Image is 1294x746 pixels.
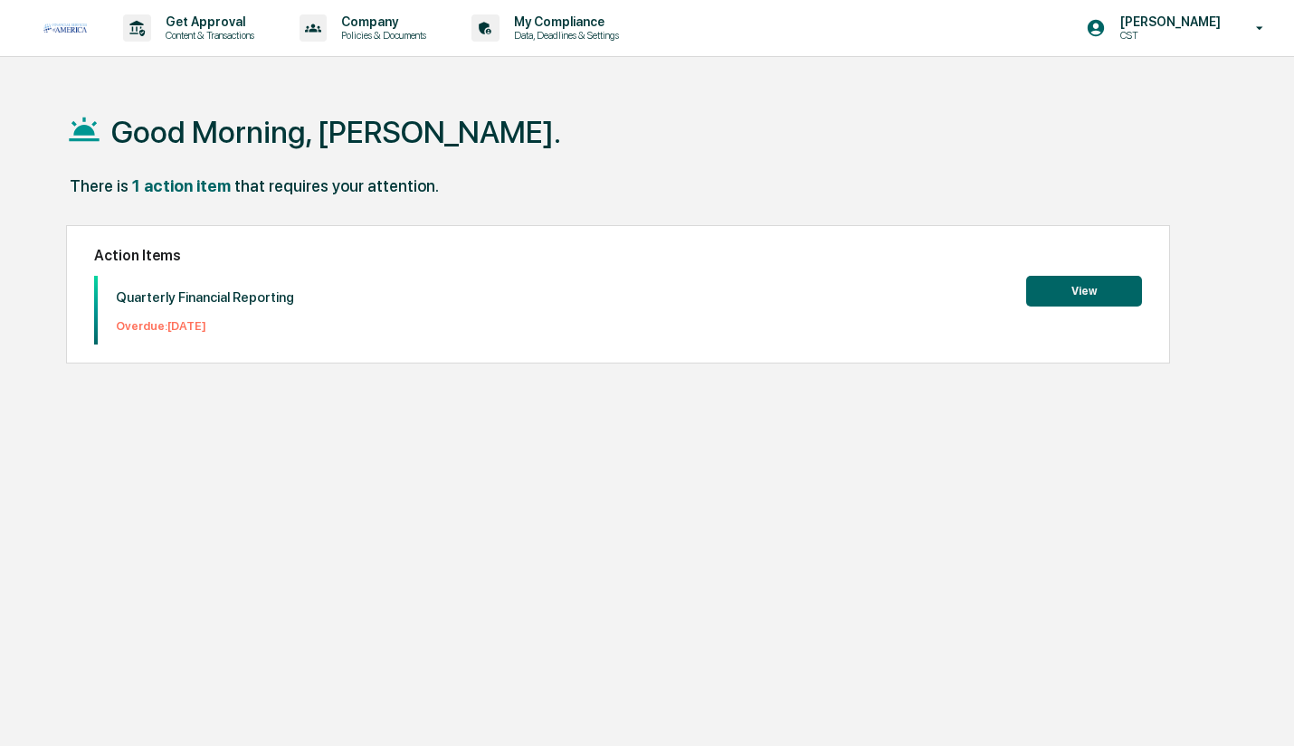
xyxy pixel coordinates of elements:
[327,29,435,42] p: Policies & Documents
[132,176,231,195] div: 1 action item
[1106,14,1230,29] p: [PERSON_NAME]
[111,114,561,150] h1: Good Morning, [PERSON_NAME].
[500,29,628,42] p: Data, Deadlines & Settings
[43,24,87,32] img: logo
[327,14,435,29] p: Company
[94,247,1142,264] h2: Action Items
[1026,276,1142,307] button: View
[234,176,439,195] div: that requires your attention.
[500,14,628,29] p: My Compliance
[116,289,294,306] p: Quarterly Financial Reporting
[1026,281,1142,298] a: View
[1106,29,1230,42] p: CST
[116,319,294,333] p: Overdue: [DATE]
[70,176,128,195] div: There is
[151,29,263,42] p: Content & Transactions
[151,14,263,29] p: Get Approval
